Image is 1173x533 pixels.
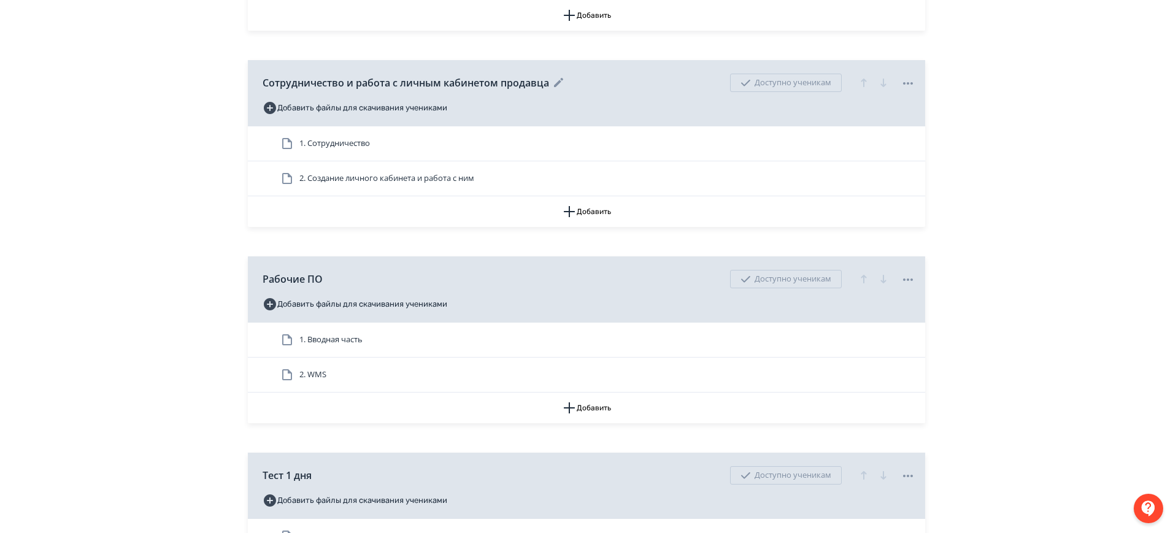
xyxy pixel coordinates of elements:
[248,393,925,423] button: Добавить
[263,98,447,118] button: Добавить файлы для скачивания учениками
[263,272,323,286] span: Рабочие ПО
[299,172,474,185] span: 2. Создание личного кабинета и работа с ним
[248,196,925,227] button: Добавить
[299,369,326,381] span: 2. WMS
[263,491,447,510] button: Добавить файлы для скачивания учениками
[263,468,312,483] span: Тест 1 дня
[248,126,925,161] div: 1. Сотрудничество
[248,358,925,393] div: 2. WMS
[263,294,447,314] button: Добавить файлы для скачивания учениками
[730,270,842,288] div: Доступно ученикам
[299,137,370,150] span: 1. Сотрудничество
[248,323,925,358] div: 1. Вводная часть
[730,74,842,92] div: Доступно ученикам
[730,466,842,485] div: Доступно ученикам
[299,334,363,346] span: 1. Вводная часть
[263,75,549,90] span: Сотрудничество и работа с личным кабинетом продавца
[248,161,925,196] div: 2. Создание личного кабинета и работа с ним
